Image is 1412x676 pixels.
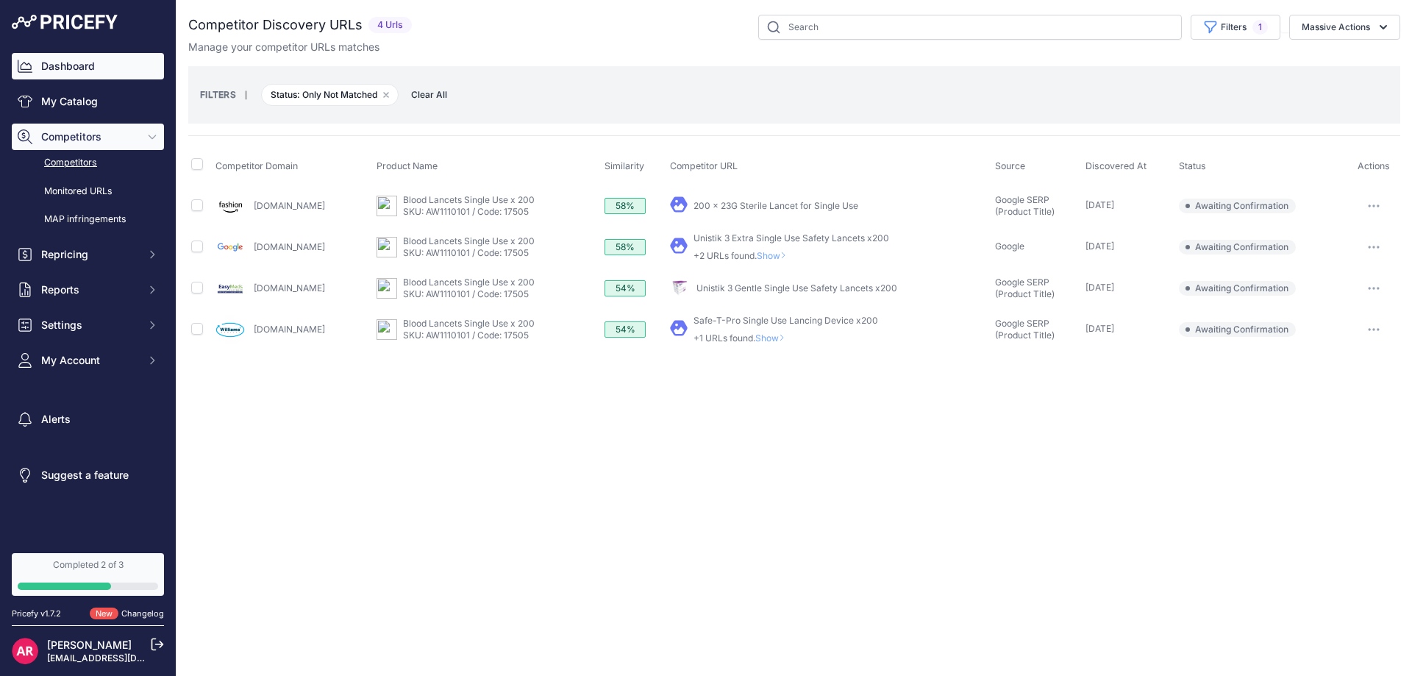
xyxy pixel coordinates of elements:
[41,353,138,368] span: My Account
[605,321,646,338] div: 54%
[1179,240,1296,255] span: Awaiting Confirmation
[995,277,1055,299] span: Google SERP (Product Title)
[12,406,164,433] a: Alerts
[758,15,1182,40] input: Search
[403,194,535,205] a: Blood Lancets Single Use x 200
[12,124,164,150] button: Competitors
[1191,15,1280,40] button: Filters1
[12,312,164,338] button: Settings
[12,553,164,596] a: Completed 2 of 3
[12,277,164,303] button: Reports
[121,608,164,619] a: Changelog
[90,608,118,620] span: New
[41,247,138,262] span: Repricing
[1085,323,1114,334] span: [DATE]
[995,194,1055,217] span: Google SERP (Product Title)
[605,198,646,214] div: 58%
[1179,160,1206,171] span: Status
[403,247,529,258] a: SKU: AW1110101 / Code: 17505
[188,40,379,54] p: Manage your competitor URLs matches
[12,241,164,268] button: Repricing
[254,200,325,211] a: [DOMAIN_NAME]
[1252,20,1268,35] span: 1
[693,200,858,211] a: 200 x 23G Sterile Lancet for Single Use
[12,15,118,29] img: Pricefy Logo
[1179,199,1296,213] span: Awaiting Confirmation
[41,318,138,332] span: Settings
[403,235,535,246] a: Blood Lancets Single Use x 200
[995,160,1025,171] span: Source
[1179,322,1296,337] span: Awaiting Confirmation
[261,84,399,106] span: Status: Only Not Matched
[1085,241,1114,252] span: [DATE]
[1085,160,1147,171] span: Discovered At
[41,129,138,144] span: Competitors
[1358,160,1390,171] span: Actions
[605,160,644,171] span: Similarity
[18,559,158,571] div: Completed 2 of 3
[12,608,61,620] div: Pricefy v1.7.2
[670,160,738,171] span: Competitor URL
[12,347,164,374] button: My Account
[403,288,529,299] a: SKU: AW1110101 / Code: 17505
[41,282,138,297] span: Reports
[605,280,646,296] div: 54%
[12,53,164,79] a: Dashboard
[188,15,363,35] h2: Competitor Discovery URLs
[377,160,438,171] span: Product Name
[403,330,529,341] a: SKU: AW1110101 / Code: 17505
[215,160,298,171] span: Competitor Domain
[12,207,164,232] a: MAP infringements
[995,318,1055,341] span: Google SERP (Product Title)
[403,206,529,217] a: SKU: AW1110101 / Code: 17505
[693,250,889,262] p: +2 URLs found.
[12,53,164,536] nav: Sidebar
[693,232,889,243] a: Unistik 3 Extra Single Use Safety Lancets x200
[403,318,535,329] a: Blood Lancets Single Use x 200
[236,90,256,99] small: |
[254,282,325,293] a: [DOMAIN_NAME]
[1289,15,1400,40] button: Massive Actions
[403,277,535,288] a: Blood Lancets Single Use x 200
[254,324,325,335] a: [DOMAIN_NAME]
[254,241,325,252] a: [DOMAIN_NAME]
[47,638,132,651] a: [PERSON_NAME]
[12,88,164,115] a: My Catalog
[12,179,164,204] a: Monitored URLs
[693,315,878,326] a: Safe-T-Pro Single Use Lancing Device x200
[757,250,792,261] span: Show
[995,241,1024,252] span: Google
[1085,282,1114,293] span: [DATE]
[1085,199,1114,210] span: [DATE]
[693,332,878,344] p: +1 URLs found.
[12,462,164,488] a: Suggest a feature
[404,88,454,102] button: Clear All
[12,150,164,176] a: Competitors
[200,89,236,100] small: FILTERS
[368,17,412,34] span: 4 Urls
[605,239,646,255] div: 58%
[755,332,791,344] span: Show
[696,282,897,293] a: Unistik 3 Gentle Single Use Safety Lancets x200
[1179,281,1296,296] span: Awaiting Confirmation
[47,652,201,663] a: [EMAIL_ADDRESS][DOMAIN_NAME]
